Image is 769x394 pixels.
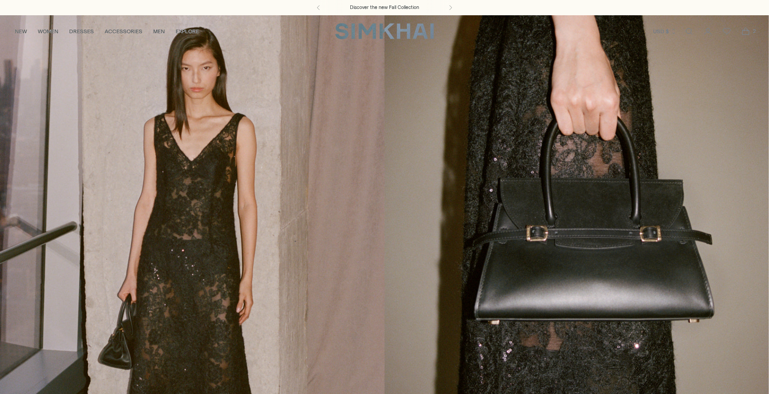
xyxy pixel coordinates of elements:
[15,22,27,41] a: NEW
[335,22,434,40] a: SIMKHAI
[69,22,94,41] a: DRESSES
[38,22,58,41] a: WOMEN
[653,22,677,41] button: USD $
[350,4,419,11] a: Discover the new Fall Collection
[680,22,698,40] a: Open search modal
[176,22,199,41] a: EXPLORE
[737,22,755,40] a: Open cart modal
[105,22,142,41] a: ACCESSORIES
[750,27,758,35] span: 2
[718,22,736,40] a: Wishlist
[699,22,717,40] a: Go to the account page
[153,22,165,41] a: MEN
